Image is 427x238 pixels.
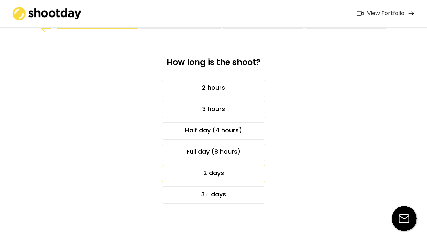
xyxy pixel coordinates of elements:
img: email-icon%20%281%29.svg [392,206,417,231]
div: 2 days [162,165,265,182]
img: shootday_logo.png [13,7,82,20]
div: 3+ days [162,186,265,204]
img: arrow%20back.svg [41,25,51,32]
div: How long is the shoot? [120,57,307,73]
div: Half day (4 hours) [162,122,265,140]
img: Icon%20feather-video%402x.png [357,11,364,16]
div: 2 hours [162,80,265,97]
div: View Portfolio [367,10,404,17]
div: 3 hours [162,101,265,118]
div: Full day (8 hours) [162,144,265,161]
